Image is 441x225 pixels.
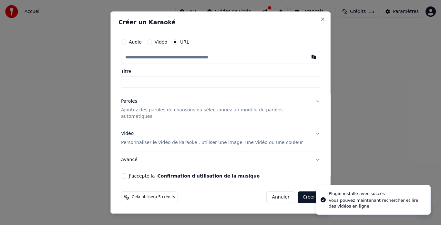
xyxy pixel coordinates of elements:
[121,98,137,105] div: Paroles
[121,152,320,169] button: Avancé
[157,174,260,179] button: J'accepte la
[121,107,310,120] p: Ajoutez des paroles de chansons ou sélectionnez un modèle de paroles automatiques
[180,40,189,44] label: URL
[121,93,320,125] button: ParolesAjoutez des paroles de chansons ou sélectionnez un modèle de paroles automatiques
[121,140,303,146] p: Personnaliser le vidéo de karaoké : utiliser une image, une vidéo ou une couleur
[297,192,320,203] button: Créer
[266,192,295,203] button: Annuler
[132,195,175,200] span: Cela utilisera 5 crédits
[121,131,303,146] div: Vidéo
[129,174,260,179] label: J'accepte la
[121,126,320,151] button: VidéoPersonnaliser le vidéo de karaoké : utiliser une image, une vidéo ou une couleur
[118,19,323,25] h2: Créer un Karaoké
[121,69,320,74] label: Titre
[154,40,167,44] label: Vidéo
[129,40,142,44] label: Audio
